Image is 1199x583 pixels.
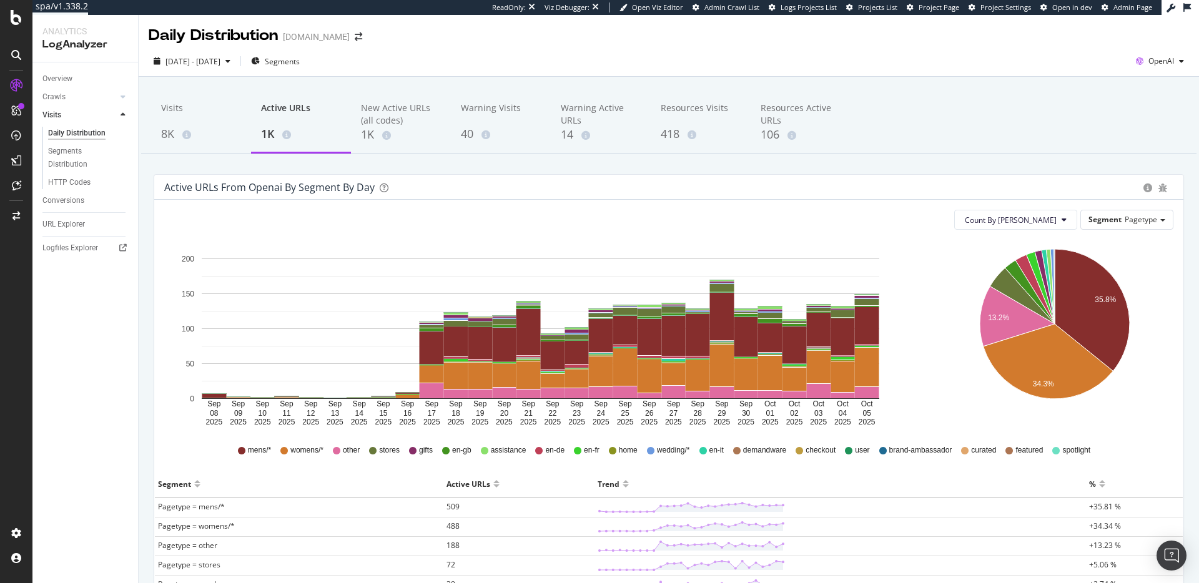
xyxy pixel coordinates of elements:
a: Segments Distribution [48,145,129,171]
div: Warning Visits [461,102,541,125]
span: 488 [447,521,460,531]
span: en-fr [584,445,599,456]
button: OpenAI [1131,51,1189,71]
span: gifts [419,445,433,456]
text: Sep [473,400,487,409]
span: +35.81 % [1089,501,1121,512]
div: Daily Distribution [48,127,106,140]
div: 8K [161,126,241,142]
text: Sep [595,400,608,409]
a: HTTP Codes [48,176,129,189]
div: Open Intercom Messenger [1157,541,1187,571]
text: 29 [718,409,726,418]
span: Open Viz Editor [632,2,683,12]
text: 15 [379,409,388,418]
text: Sep [715,400,729,409]
text: Sep [618,400,632,409]
text: 2025 [496,418,513,426]
div: A chart. [164,240,917,427]
span: demandware [743,445,786,456]
span: 509 [447,501,460,512]
text: Sep [377,400,390,409]
span: mens/* [248,445,271,456]
span: other [343,445,360,456]
svg: A chart. [935,240,1174,427]
text: 2025 [327,418,343,426]
text: 2025 [302,418,319,426]
text: Sep [570,400,584,409]
text: 25 [621,409,629,418]
text: 200 [182,255,194,263]
text: 08 [210,409,219,418]
text: 19 [476,409,485,418]
text: Sep [207,400,221,409]
div: URL Explorer [42,218,85,231]
text: 2025 [279,418,295,426]
div: Resources Visits [661,102,741,125]
text: Sep [352,400,366,409]
text: Oct [861,400,873,409]
text: 22 [548,409,557,418]
text: Sep [280,400,294,409]
text: 09 [234,409,243,418]
text: 2025 [351,418,368,426]
button: Count By [PERSON_NAME] [954,210,1077,230]
a: Conversions [42,194,129,207]
text: 2025 [448,418,465,426]
div: 1K [261,126,341,142]
text: Sep [232,400,245,409]
text: 16 [403,409,412,418]
text: Sep [256,400,270,409]
span: Pagetype [1125,214,1157,225]
text: Sep [643,400,656,409]
span: en-gb [452,445,471,456]
span: stores [379,445,400,456]
text: Sep [521,400,535,409]
span: 188 [447,540,460,551]
a: Projects List [846,2,897,12]
span: Segments [265,56,300,67]
text: 12 [307,409,315,418]
text: 2025 [641,418,658,426]
span: Projects List [858,2,897,12]
div: Daily Distribution [149,25,278,46]
text: 2025 [786,418,803,426]
text: Sep [449,400,463,409]
span: Segment [1088,214,1122,225]
text: Sep [304,400,318,409]
a: Project Settings [969,2,1031,12]
div: LogAnalyzer [42,37,128,52]
span: Pagetype = womens/* [158,521,235,531]
div: Trend [598,474,619,494]
text: 2025 [399,418,416,426]
text: 03 [814,409,823,418]
text: 2025 [520,418,537,426]
div: Active URLs [261,102,341,125]
div: New Active URLs (all codes) [361,102,441,127]
div: Conversions [42,194,84,207]
a: Overview [42,72,129,86]
div: HTTP Codes [48,176,91,189]
text: 2025 [762,418,779,426]
text: 2025 [689,418,706,426]
div: Visits [161,102,241,125]
div: [DOMAIN_NAME] [283,31,350,43]
text: 05 [862,409,871,418]
span: home [619,445,638,456]
div: Visits [42,109,61,122]
a: Visits [42,109,117,122]
text: 21 [524,409,533,418]
text: 2025 [230,418,247,426]
text: Sep [328,400,342,409]
span: user [855,445,869,456]
span: [DATE] - [DATE] [165,56,220,67]
text: 10 [259,409,267,418]
button: Segments [246,51,305,71]
text: Sep [546,400,560,409]
text: Oct [837,400,849,409]
div: Logfiles Explorer [42,242,98,255]
text: 2025 [423,418,440,426]
text: 2025 [617,418,634,426]
span: en-it [709,445,724,456]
